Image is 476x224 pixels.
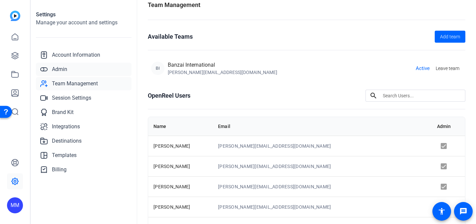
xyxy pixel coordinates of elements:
div: [PERSON_NAME][EMAIL_ADDRESS][DOMAIN_NAME] [168,69,277,76]
h2: Manage your account and settings [36,19,131,27]
button: Add team [435,31,465,43]
span: Admin [52,65,67,73]
div: BI [151,62,164,75]
span: [PERSON_NAME] [153,184,190,189]
div: Banzai International [168,61,277,69]
span: Leave team [436,65,459,72]
span: Destinations [52,137,82,145]
span: Add team [440,33,460,40]
a: Session Settings [36,91,131,105]
th: Admin [432,117,465,136]
mat-icon: accessibility [438,207,446,215]
th: Email [213,117,431,136]
a: Billing [36,163,131,176]
th: Name [148,117,213,136]
h1: Team Management [148,0,200,10]
h1: Settings [36,11,131,19]
span: Active [416,65,430,72]
a: Destinations [36,134,131,148]
input: Search Users... [383,92,460,100]
td: [PERSON_NAME][EMAIL_ADDRESS][DOMAIN_NAME] [213,176,431,197]
a: Integrations [36,120,131,133]
div: MM [7,197,23,213]
button: Leave team [433,62,462,74]
span: Templates [52,151,77,159]
span: Team Management [52,80,98,88]
td: [PERSON_NAME][EMAIL_ADDRESS][DOMAIN_NAME] [213,136,431,156]
mat-icon: search [365,92,381,100]
a: Admin [36,63,131,76]
a: Account Information [36,48,131,62]
span: [PERSON_NAME] [153,204,190,210]
span: Billing [52,166,67,174]
span: Integrations [52,123,80,131]
td: [PERSON_NAME][EMAIL_ADDRESS][DOMAIN_NAME] [213,197,431,217]
span: Brand Kit [52,108,74,116]
a: Brand Kit [36,106,131,119]
span: Session Settings [52,94,91,102]
h1: Available Teams [148,32,193,41]
img: blue-gradient.svg [10,11,20,21]
span: [PERSON_NAME] [153,164,190,169]
mat-icon: message [459,207,467,215]
span: [PERSON_NAME] [153,143,190,149]
h1: OpenReel Users [148,91,190,100]
a: Team Management [36,77,131,90]
span: Account Information [52,51,100,59]
td: [PERSON_NAME][EMAIL_ADDRESS][DOMAIN_NAME] [213,156,431,176]
a: Templates [36,149,131,162]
